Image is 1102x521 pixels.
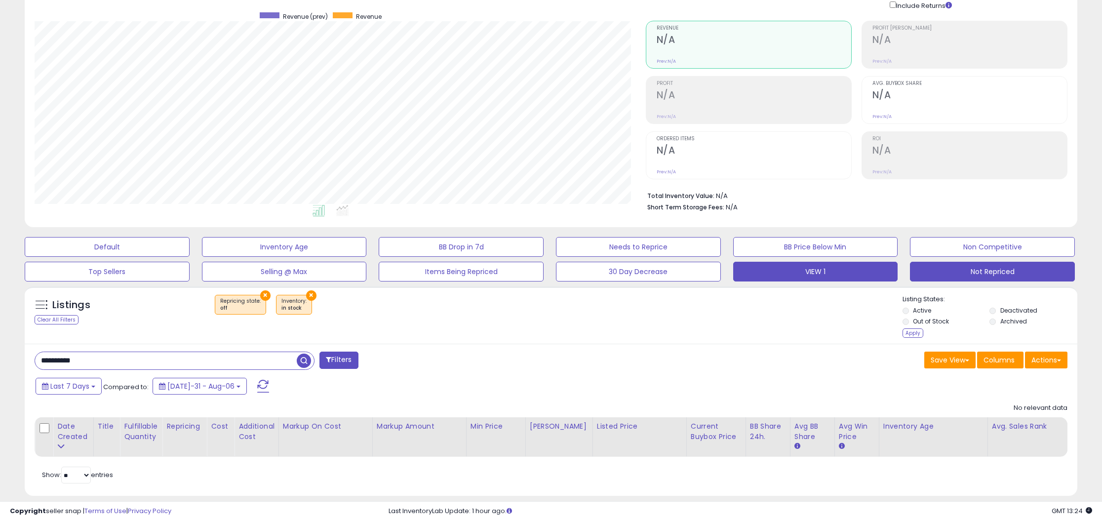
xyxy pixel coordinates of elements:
div: Title [98,421,116,432]
b: Short Term Storage Fees: [647,203,724,211]
button: × [306,290,316,301]
h2: N/A [872,145,1067,158]
button: Non Competitive [910,237,1075,257]
div: Repricing [166,421,202,432]
li: N/A [647,189,1060,201]
span: Revenue [356,12,382,21]
div: [PERSON_NAME] [530,421,589,432]
span: Ordered Items [657,136,851,142]
span: Revenue (prev) [283,12,328,21]
button: BB Price Below Min [733,237,898,257]
div: No relevant data [1014,403,1067,413]
button: Inventory Age [202,237,367,257]
span: Last 7 Days [50,381,89,391]
button: × [260,290,271,301]
h2: N/A [657,34,851,47]
div: Inventory Age [883,421,984,432]
b: Total Inventory Value: [647,192,714,200]
span: Avg. Buybox Share [872,81,1067,86]
button: Items Being Repriced [379,262,544,281]
button: Top Sellers [25,262,190,281]
div: Date Created [57,421,89,442]
span: Profit [657,81,851,86]
button: Save View [924,352,976,368]
div: Listed Price [597,421,682,432]
div: Markup Amount [377,421,462,432]
small: Prev: N/A [872,114,892,120]
button: Columns [977,352,1023,368]
span: [DATE]-31 - Aug-06 [167,381,235,391]
small: Prev: N/A [657,58,676,64]
div: Avg Win Price [839,421,875,442]
small: Prev: N/A [657,114,676,120]
div: Avg. Sales Rank [992,421,1092,432]
small: Avg BB Share. [794,442,800,451]
div: Clear All Filters [35,315,79,324]
strong: Copyright [10,506,46,516]
th: The percentage added to the cost of goods (COGS) that forms the calculator for Min & Max prices. [278,417,372,457]
a: Privacy Policy [128,506,171,516]
button: 30 Day Decrease [556,262,721,281]
span: Columns [984,355,1015,365]
small: Prev: N/A [657,169,676,175]
button: [DATE]-31 - Aug-06 [153,378,247,395]
h5: Listings [52,298,90,312]
h2: N/A [872,34,1067,47]
button: Needs to Reprice [556,237,721,257]
a: Terms of Use [84,506,126,516]
div: Current Buybox Price [691,421,742,442]
button: BB Drop in 7d [379,237,544,257]
small: Prev: N/A [872,58,892,64]
span: ROI [872,136,1067,142]
div: Markup on Cost [283,421,368,432]
div: BB Share 24h. [750,421,786,442]
h2: N/A [657,89,851,103]
div: off [220,305,261,312]
h2: N/A [657,145,851,158]
span: Show: entries [42,470,113,480]
button: Last 7 Days [36,378,102,395]
label: Deactivated [1000,306,1037,315]
div: seller snap | | [10,507,171,516]
span: Compared to: [103,382,149,392]
span: Inventory : [281,297,307,312]
button: Default [25,237,190,257]
label: Active [913,306,931,315]
p: Listing States: [903,295,1078,304]
button: Selling @ Max [202,262,367,281]
label: Out of Stock [913,317,949,325]
small: Avg Win Price. [839,442,845,451]
button: Not Repriced [910,262,1075,281]
small: Prev: N/A [872,169,892,175]
button: Actions [1025,352,1067,368]
div: Fulfillable Quantity [124,421,158,442]
span: Revenue [657,26,851,31]
label: Archived [1000,317,1027,325]
div: Additional Cost [238,421,275,442]
div: Cost [211,421,230,432]
button: Filters [319,352,358,369]
div: Avg BB Share [794,421,830,442]
span: Repricing state : [220,297,261,312]
button: VIEW 1 [733,262,898,281]
span: 2025-08-15 13:24 GMT [1052,506,1092,516]
div: Apply [903,328,923,338]
span: Profit [PERSON_NAME] [872,26,1067,31]
div: Min Price [471,421,521,432]
div: Last InventoryLab Update: 1 hour ago. [389,507,1092,516]
div: in stock [281,305,307,312]
span: N/A [726,202,738,212]
h2: N/A [872,89,1067,103]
